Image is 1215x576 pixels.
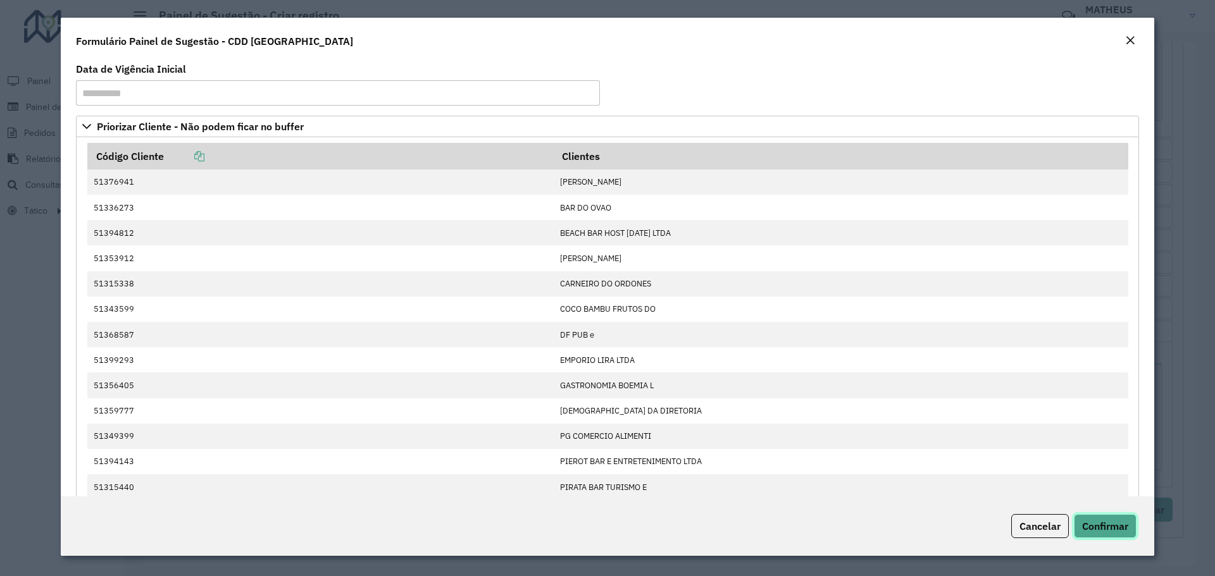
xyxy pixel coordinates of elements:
[87,322,554,347] td: 51368587
[76,34,353,49] h4: Formulário Painel de Sugestão - CDD [GEOGRAPHIC_DATA]
[554,245,1128,271] td: [PERSON_NAME]
[1019,520,1061,532] span: Cancelar
[76,116,1139,137] a: Priorizar Cliente - Não podem ficar no buffer
[554,449,1128,474] td: PIEROT BAR E ENTRETENIMENTO LTDA
[554,220,1128,245] td: BEACH BAR HOST [DATE] LTDA
[164,150,204,162] a: Copiar
[87,143,554,169] th: Código Cliente
[554,271,1128,297] td: CARNEIRO DO ORDONES
[554,195,1128,220] td: BAR DO OVAO
[554,474,1128,499] td: PIRATA BAR TURISMO E
[554,322,1128,347] td: DF PUB e
[87,245,554,271] td: 51353912
[87,449,554,474] td: 51394143
[87,398,554,424] td: 51359777
[1125,35,1135,46] em: Fechar
[87,220,554,245] td: 51394812
[554,169,1128,195] td: [PERSON_NAME]
[554,424,1128,449] td: PG COMERCIO ALIMENTI
[554,143,1128,169] th: Clientes
[1074,514,1137,538] button: Confirmar
[87,474,554,499] td: 51315440
[554,347,1128,372] td: EMPORIO LIRA LTDA
[554,297,1128,322] td: COCO BAMBU FRUTOS DO
[87,424,554,449] td: 51349399
[1082,520,1128,532] span: Confirmar
[87,271,554,297] td: 51315338
[97,121,304,132] span: Priorizar Cliente - Não podem ficar no buffer
[554,398,1128,424] td: [DEMOGRAPHIC_DATA] DA DIRETORIA
[1121,33,1139,49] button: Close
[87,169,554,195] td: 51376941
[554,372,1128,398] td: GASTRONOMIA BOEMIA L
[76,61,186,77] label: Data de Vigência Inicial
[87,195,554,220] td: 51336273
[87,297,554,322] td: 51343599
[1011,514,1069,538] button: Cancelar
[87,347,554,372] td: 51399293
[87,372,554,398] td: 51356405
